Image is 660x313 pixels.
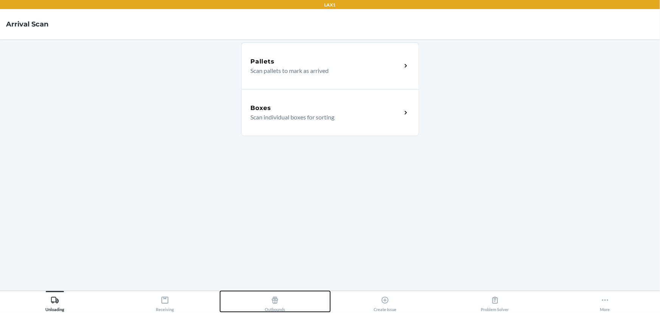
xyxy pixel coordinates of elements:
a: BoxesScan individual boxes for sorting [241,89,419,136]
div: Outbounds [265,293,285,312]
button: Create Issue [330,291,440,312]
button: Receiving [110,291,220,312]
div: Problem Solver [481,293,509,312]
p: Scan individual boxes for sorting [251,113,396,122]
div: Receiving [156,293,174,312]
p: LAX1 [325,2,336,8]
div: Create Issue [374,293,396,312]
h4: Arrival Scan [6,19,48,29]
h5: Pallets [251,57,275,66]
div: More [600,293,610,312]
a: PalletsScan pallets to mark as arrived [241,42,419,89]
div: Unloading [45,293,64,312]
button: More [550,291,660,312]
button: Problem Solver [440,291,550,312]
h5: Boxes [251,104,272,113]
button: Outbounds [220,291,330,312]
p: Scan pallets to mark as arrived [251,66,396,75]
